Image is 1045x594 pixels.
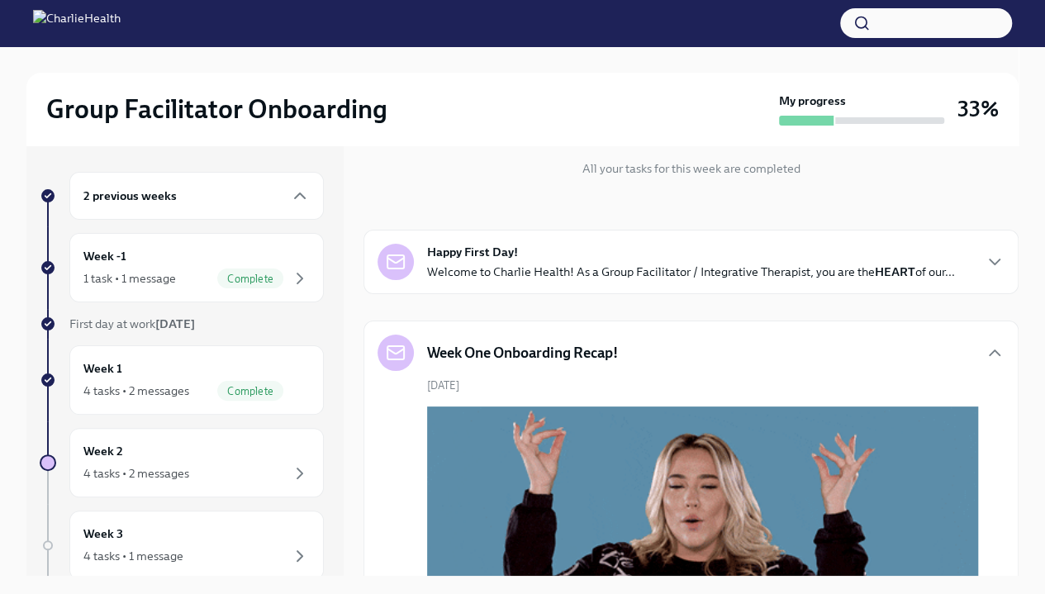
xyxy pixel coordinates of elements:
div: 1 task • 1 message [83,270,176,287]
a: Week 24 tasks • 2 messages [40,428,324,497]
strong: My progress [779,93,846,109]
span: [DATE] [427,378,459,393]
div: 4 tasks • 2 messages [83,465,189,482]
a: First day at work[DATE] [40,316,324,332]
span: Complete [217,273,283,285]
div: 4 tasks • 1 message [83,548,183,564]
strong: [DATE] [155,316,195,331]
a: Week 34 tasks • 1 message [40,511,324,580]
img: CharlieHealth [33,10,121,36]
a: Week 14 tasks • 2 messagesComplete [40,345,324,415]
span: Complete [217,385,283,397]
h3: 33% [957,94,999,124]
a: Week -11 task • 1 messageComplete [40,233,324,302]
h6: 2 previous weeks [83,187,177,205]
div: 4 tasks • 2 messages [83,383,189,399]
strong: HEART [875,264,915,279]
h6: Week 3 [83,525,123,543]
h6: Week 1 [83,359,122,378]
h6: Week -1 [83,247,126,265]
strong: Happy First Day! [427,244,518,260]
h2: Group Facilitator Onboarding [46,93,387,126]
span: First day at work [69,316,195,331]
div: 2 previous weeks [69,172,324,220]
p: Welcome to Charlie Health! As a Group Facilitator / Integrative Therapist, you are the of our... [427,264,955,280]
p: All your tasks for this week are completed [582,160,800,177]
h5: Week One Onboarding Recap! [427,343,618,363]
h6: Week 2 [83,442,123,460]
